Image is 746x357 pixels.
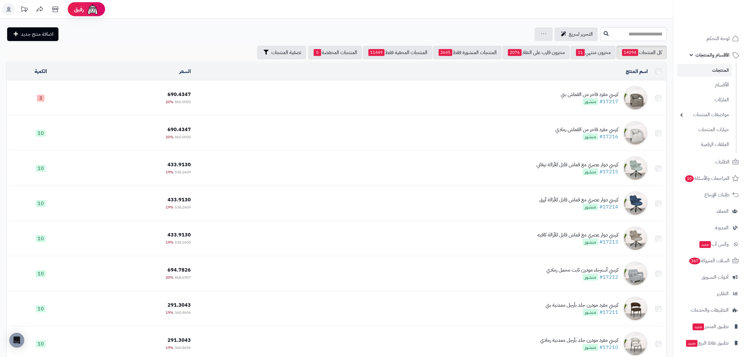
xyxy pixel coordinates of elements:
span: السلات المتروكة [688,256,730,265]
a: المنتجات المخفية فقط11449 [363,46,432,59]
span: 14094 [622,49,638,56]
span: منشور [583,168,598,175]
span: 11 [576,49,585,56]
a: الكمية [35,68,47,75]
a: السعر [179,68,191,75]
span: 860.0000 [175,134,191,140]
a: لوحة التحكم [677,31,742,46]
span: طلبات الإرجاع [704,190,730,199]
a: الملفات الرقمية [677,138,732,151]
span: 10 [36,341,46,347]
span: تطبيق المتجر [692,322,729,331]
span: 19% [166,169,173,175]
a: تطبيق نقاط البيعجديد [677,336,742,350]
span: 690.4347 [168,91,191,98]
span: 19% [166,240,173,245]
a: #17216 [599,133,618,140]
div: كرسي مفرد فاخر من القماش بني [561,91,618,98]
a: #17211 [599,309,618,316]
a: اسم المنتج [626,68,648,75]
img: كرسي دوار عصري مع قماش قابل للأزالة كافيه [623,226,648,251]
a: السلات المتروكة367 [677,253,742,268]
span: 538.2609 [175,169,191,175]
span: 20% [166,99,173,105]
span: 10 [36,270,46,277]
div: Open Intercom Messenger [9,333,24,348]
span: 538.2600 [175,240,191,245]
img: ai-face.png [86,3,99,16]
a: #17213 [599,238,618,246]
span: تطبيق نقاط البيع [685,339,729,347]
a: التحرير لسريع [555,27,598,41]
span: اضافة منتج جديد [21,30,53,38]
span: العملاء [716,207,729,216]
a: #17210 [599,344,618,351]
span: 10 [36,200,46,207]
img: كرسي دوار عصري مع قماش قابل للأزالة تيفاني [623,156,648,181]
a: الأقسام [677,78,732,92]
span: 690.4347 [168,126,191,133]
a: #17215 [599,168,618,176]
div: كرسي دوار عصري مع قماش قابل للأزالة كافيه [537,231,618,239]
a: طلبات الإرجاع [677,187,742,202]
span: 367 [689,258,700,264]
span: منشور [583,274,598,281]
div: كرسي مفرد مودرن جلد بأرجل معدنية بني [546,302,618,309]
span: رفيق [74,6,84,13]
div: كرسي مفرد فاخر من القماش رمادي [555,126,618,133]
span: 20% [166,134,173,140]
span: 433.9130 [168,196,191,204]
span: التحرير لسريع [569,30,593,38]
span: 2645 [439,49,452,56]
span: 10 [685,175,694,182]
span: 433.9130 [168,231,191,239]
span: 868.6957 [175,275,191,280]
img: كرسي مفرد فاخر من القماش بني [623,86,648,111]
a: أدوات التسويق [677,270,742,285]
a: مخزون قارب على النفاذ2076 [502,46,570,59]
span: 19% [166,204,173,210]
span: التطبيقات والخدمات [691,306,729,314]
span: 0 [314,49,321,56]
span: الأقسام والمنتجات [695,51,730,59]
span: 360.8696 [175,310,191,315]
span: 10 [36,305,46,312]
span: جديد [686,340,698,347]
a: التقارير [677,286,742,301]
span: 10 [36,165,46,172]
span: منشور [583,344,598,351]
img: كرسي مفرد مودرن جلد بأرجل معدنية رمادي [623,332,648,356]
a: المدونة [677,220,742,235]
a: خيارات المنتجات [677,123,732,136]
span: 860.0000 [175,99,191,105]
span: المدونة [715,223,729,232]
img: كرسي مفرد مودرن جلد بأرجل معدنية بني [623,296,648,321]
span: 291.3043 [168,336,191,344]
span: 19% [166,345,173,350]
span: منشور [583,204,598,210]
div: كرسي مفرد مودرن جلد بأرجل معدنية رمادي [540,337,618,344]
span: منشور [583,98,598,105]
a: #17212 [599,273,618,281]
a: #17214 [599,203,618,211]
span: 10 [36,235,46,242]
a: المنتجات [677,64,732,77]
a: وآتس آبجديد [677,237,742,252]
a: المنتجات المخفضة0 [308,46,362,59]
a: #17217 [599,98,618,105]
span: 19% [166,310,173,315]
span: أدوات التسويق [702,273,729,281]
span: التقارير [717,289,729,298]
span: منشور [583,239,598,245]
span: 360.8696 [175,345,191,350]
span: لوحة التحكم [707,34,730,43]
img: logo-2.png [704,16,740,30]
span: 10 [36,130,46,137]
span: تصفية المنتجات [271,49,301,56]
a: مخزون منتهي11 [570,46,616,59]
a: الطلبات [677,154,742,169]
img: كرسي أسترخاء مودرن ثابت مخمل رمادي [623,261,648,286]
a: المراجعات والأسئلة10 [677,171,742,186]
img: كرسي مفرد فاخر من القماش رمادي [623,121,648,146]
span: وآتس آب [699,240,729,249]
